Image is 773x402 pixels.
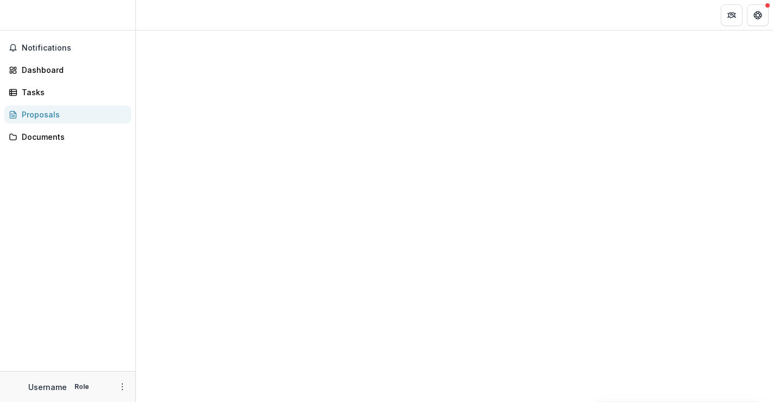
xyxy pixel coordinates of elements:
a: Tasks [4,83,131,101]
button: Notifications [4,39,131,57]
a: Proposals [4,106,131,123]
button: Get Help [747,4,769,26]
div: Documents [22,131,122,143]
p: Role [71,382,92,392]
div: Proposals [22,109,122,120]
button: Partners [721,4,743,26]
a: Documents [4,128,131,146]
span: Notifications [22,44,127,53]
p: Username [28,381,67,393]
div: Tasks [22,86,122,98]
button: More [116,380,129,393]
a: Dashboard [4,61,131,79]
div: Dashboard [22,64,122,76]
